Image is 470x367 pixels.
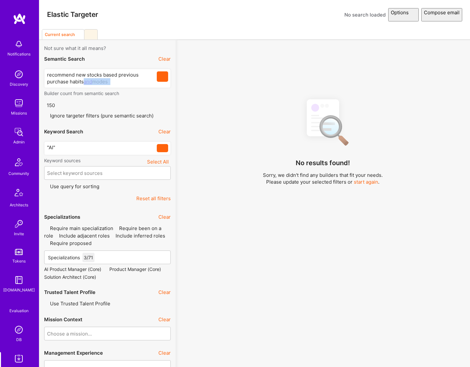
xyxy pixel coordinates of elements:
button: Clear [158,55,171,62]
img: teamwork [12,97,25,110]
div: Community [8,170,29,177]
span: Include adjacent roles [59,233,110,239]
p: Please update your selected filters or . [263,178,383,185]
span: Use query for sorting [50,183,99,190]
div: [DOMAIN_NAME] [3,287,35,293]
div: Admin [13,139,25,145]
img: logo [13,13,26,25]
img: tokens [15,249,23,255]
button: Clear [158,349,171,356]
div: Discovery [10,81,28,88]
div: Current search [45,32,75,37]
button: Clear [158,214,171,220]
p: Sorry, we didn't find any builders that fit your needs. [263,172,383,178]
div: AI Product Manager (Core) [44,267,107,272]
h3: Elastic Targeter [47,10,98,18]
div: No search loaded [344,11,386,18]
i: icon Chevron [163,171,166,175]
button: Compose email [421,8,462,21]
div: Choose a mission... [47,330,92,337]
i: icon Search [160,74,165,79]
img: bell [12,38,25,51]
i: icon Chevron [163,256,166,259]
label: Keyword sources [44,157,80,164]
div: Specializations [48,254,80,261]
div: Management Experience [44,349,103,356]
div: Trusted Talent Profile [44,289,95,296]
img: No Results [295,93,351,150]
div: Product Manager (Core) [109,267,167,272]
div: Tokens [12,258,26,264]
button: Clear [158,316,171,323]
div: Solution Architect (Core) [44,275,102,280]
label: Builder count from semantic search [44,90,171,96]
div: Semantic Search [44,55,85,62]
span: Ignore targeter filters (pure semantic search) [50,113,154,119]
div: "AI" [47,144,157,151]
img: discovery [12,68,25,81]
div: DB [16,336,22,343]
i: icon Info [166,46,171,51]
i: icon Chevron [163,332,166,335]
div: Specializations [44,214,80,220]
img: admin teamwork [12,126,25,139]
span: Require proposed [50,240,92,246]
div: Select keyword sources [47,170,103,177]
span: Include inferred roles [116,233,165,239]
button: Options [388,8,419,21]
div: Evaluation [9,307,29,314]
img: Admin Search [12,323,25,336]
img: Skill Targeter [12,352,25,365]
div: Missions [11,110,27,116]
i: icon Copy [76,32,81,37]
button: Clear [158,289,171,296]
i: icon Close [104,268,107,271]
div: Notifications [7,51,31,57]
div: Keyword Search [44,128,83,135]
i: icon Close [99,276,102,279]
div: Invite [14,230,24,237]
button: Reset all filters [136,195,171,202]
i: icon Search [160,146,165,151]
span: Use Trusted Talent Profile [50,300,110,307]
img: Community [11,154,27,170]
i: icon Close [164,268,167,271]
div: Mission Context [44,316,82,323]
img: guide book [12,274,25,287]
button: start again [354,178,378,185]
span: Require main specialization [50,225,113,231]
i: icon SelectionTeam [17,302,21,307]
img: Invite [12,217,25,230]
h4: No results found! [296,159,350,167]
div: recommend new stocks based previous purchase habits and modes [47,71,157,85]
div: Architects [10,202,28,208]
button: Clear [158,128,171,135]
i: icon ArrowDownBlack [411,10,416,15]
div: 3 / 71 [82,253,94,262]
img: Architects [11,186,27,202]
span: Not sure what it all means? [44,45,106,52]
button: Select All [145,157,171,166]
i: icon Plus [89,33,93,36]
